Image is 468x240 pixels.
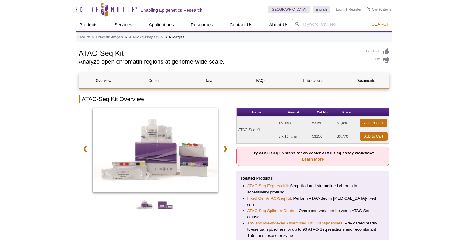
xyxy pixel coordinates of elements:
[302,157,324,162] a: Learn More
[247,183,379,195] li: : Simplified and streamlined chromatin accessibility profiling
[187,19,217,31] a: Resources
[226,19,256,31] a: Contact Us
[236,73,285,88] a: FAQs
[292,19,392,29] input: Keyword, Cat. No.
[346,6,347,13] li: |
[79,141,92,156] a: ❮
[277,117,310,130] td: 16 rxns
[145,19,178,31] a: Applications
[110,19,136,31] a: Services
[247,220,343,226] a: Tn5 and Pre-indexed Assembled Tn5 Transposomes
[161,35,163,39] li: »
[125,35,127,39] li: »
[129,34,159,40] a: ATAC-Seq Assay Kits
[237,108,277,117] th: Name
[247,208,297,214] a: ATAC-Seq Spike-In Control
[310,117,335,130] td: 53150
[247,208,379,220] li: : Overcome variation between ATAC-Seq datasets
[96,34,123,40] a: Chromatin Analysis
[241,175,385,181] p: Related Products:
[341,73,390,88] a: Documents
[335,130,358,143] td: $3,770
[366,48,389,55] a: Feedback
[79,95,389,103] h2: ATAC-Seq Kit Overview
[247,195,291,202] a: Fixed Cell ATAC-Seq Kit
[288,73,338,88] a: Publications
[93,108,218,192] img: ATAC-Seq Kit
[93,108,218,193] a: ATAC-Seq Kit
[247,183,288,189] a: ATAC-Seq Express Kit
[79,48,360,57] h1: ATAC-Seq Kit
[277,130,310,143] td: 3 x 16 rxns
[310,108,335,117] th: Cat No.
[131,73,180,88] a: Contents
[367,6,392,13] li: (0 items)
[219,141,232,156] a: ❯
[247,220,379,239] li: : Pre-loaded ready-to-use transposomes for up to 96 ATAC-Seq reactions and recombinant Tn5 transp...
[367,7,370,11] img: Your Cart
[335,117,358,130] td: $1,480
[79,73,128,88] a: Overview
[370,21,392,27] button: Search
[76,19,101,31] a: Products
[247,195,379,208] li: : Perform ATAC-Seq in [MEDICAL_DATA]-fixed cells
[360,132,388,141] a: Add to Cart
[335,108,358,117] th: Price
[360,119,387,127] a: Add to Cart
[310,130,335,143] td: 53156
[366,56,389,63] a: Print
[372,22,390,27] span: Search
[336,7,344,11] a: Login
[266,19,292,31] a: About Us
[79,59,360,64] h2: Analyze open chromatin regions at genome-wide scale.
[252,151,374,162] strong: Try ATAC-Seq Express for an easier ATAC-Seq assay workflow:
[237,117,277,143] td: ATAC-Seq Kit
[268,6,310,13] a: [GEOGRAPHIC_DATA]
[367,7,378,11] a: Cart
[165,35,184,39] li: ATAC-Seq Kit
[141,7,202,13] h2: Enabling Epigenetics Research
[78,34,90,40] a: Products
[313,6,330,13] a: English
[349,7,361,11] a: Register
[92,35,94,39] li: »
[184,73,233,88] a: Data
[277,108,310,117] th: Format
